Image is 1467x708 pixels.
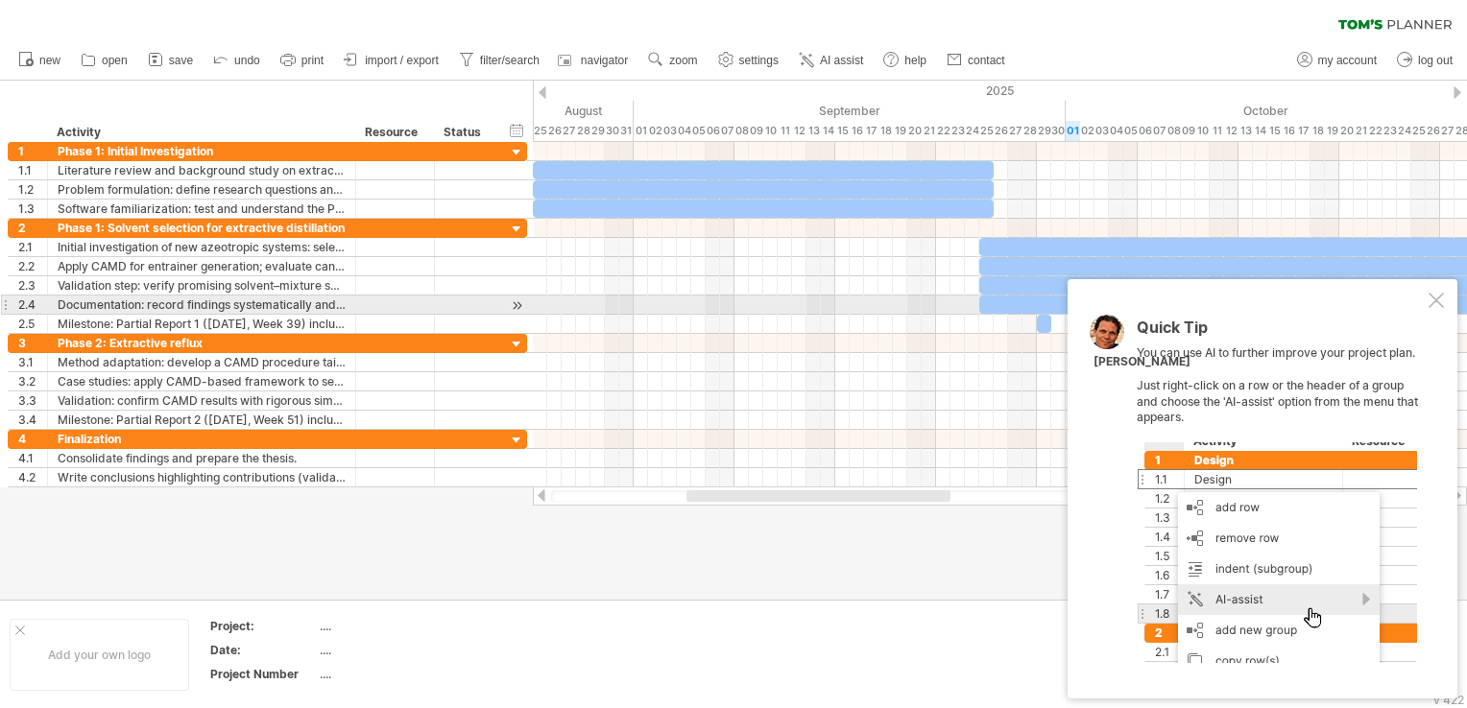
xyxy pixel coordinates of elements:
[1094,354,1190,370] div: [PERSON_NAME]
[979,121,994,141] div: Thursday, 25 September 2025
[18,180,47,199] div: 1.2
[208,48,266,73] a: undo
[1138,121,1152,141] div: Monday, 6 October 2025
[878,48,932,73] a: help
[942,48,1011,73] a: contact
[1318,54,1377,67] span: my account
[57,123,345,142] div: Activity
[58,200,346,218] div: Software familiarization: test and understand the Python code base developed by [PERSON_NAME] (20...
[1051,121,1066,141] div: Tuesday, 30 September 2025
[1109,121,1123,141] div: Saturday, 4 October 2025
[547,121,562,141] div: Tuesday, 26 August 2025
[18,219,47,237] div: 2
[18,238,47,256] div: 2.1
[720,121,734,141] div: Sunday, 7 September 2025
[922,121,936,141] div: Sunday, 21 September 2025
[508,295,526,316] div: scroll to activity
[1094,121,1109,141] div: Friday, 3 October 2025
[301,54,324,67] span: print
[1066,121,1080,141] div: Wednesday, 1 October 2025
[706,121,720,141] div: Saturday, 6 September 2025
[1368,121,1383,141] div: Wednesday, 22 October 2025
[169,54,193,67] span: save
[58,372,346,390] div: Case studies: apply CAMD-based framework to selected mixtures and compare with extractive distill...
[605,121,619,141] div: Saturday, 30 August 2025
[669,54,697,67] span: zoom
[763,121,778,141] div: Wednesday, 10 September 2025
[893,121,907,141] div: Friday, 19 September 2025
[1195,121,1210,141] div: Friday, 10 October 2025
[907,121,922,141] div: Saturday, 20 September 2025
[444,123,486,142] div: Status
[58,142,346,160] div: Phase 1: Initial Investigation
[210,618,316,634] div: Project:
[1426,121,1440,141] div: Sunday, 26 October 2025
[320,642,481,658] div: ....
[58,180,346,199] div: Problem formulation: define research questions and scope based on identified gaps in previous work.
[58,161,346,179] div: Literature review and background study on extractive distillation (ED), extractive reflux (ER), C...
[58,449,346,467] div: Consolidate findings and prepare the thesis.
[58,334,346,352] div: Phase 2: Extractive reflux
[1383,121,1397,141] div: Thursday, 23 October 2025
[662,121,677,141] div: Wednesday, 3 September 2025
[1080,121,1094,141] div: Thursday, 2 October 2025
[1037,121,1051,141] div: Monday, 29 September 2025
[734,121,749,141] div: Monday, 8 September 2025
[18,161,47,179] div: 1.1
[1239,121,1253,141] div: Monday, 13 October 2025
[713,48,784,73] a: settings
[1311,121,1325,141] div: Saturday, 18 October 2025
[58,238,346,256] div: Initial investigation of new azeotropic systems: select 3–4 UNIFAC-compatible mixtures not previo...
[58,219,346,237] div: Phase 1: Solvent selection for extractive distillation
[739,54,779,67] span: settings
[454,48,545,73] a: filter/search
[1411,121,1426,141] div: Saturday, 25 October 2025
[58,468,346,486] div: Write conclusions highlighting contributions (validation of CAMD–ISS for ED, CAMD development for...
[1267,121,1282,141] div: Wednesday, 15 October 2025
[18,142,47,160] div: 1
[1354,121,1368,141] div: Tuesday, 21 October 2025
[581,54,628,67] span: navigator
[950,121,965,141] div: Tuesday, 23 September 2025
[1397,121,1411,141] div: Friday, 24 October 2025
[58,276,346,295] div: Validation step: verify promising solvent–mixture systems with rigorous process simulations (stea...
[619,121,634,141] div: Sunday, 31 August 2025
[18,372,47,390] div: 3.2
[102,54,128,67] span: open
[634,121,648,141] div: Monday, 1 September 2025
[904,54,926,67] span: help
[234,54,260,67] span: undo
[850,121,864,141] div: Tuesday, 16 September 2025
[691,121,706,141] div: Friday, 5 September 2025
[1181,121,1195,141] div: Thursday, 9 October 2025
[10,619,189,691] div: Add your own logo
[1433,693,1464,707] div: v 422
[1253,121,1267,141] div: Tuesday, 14 October 2025
[365,123,423,142] div: Resource
[533,121,547,141] div: Monday, 25 August 2025
[965,121,979,141] div: Wednesday, 24 September 2025
[792,121,806,141] div: Friday, 12 September 2025
[1392,48,1458,73] a: log out
[58,411,346,429] div: Milestone: Partial Report 2 ([DATE], Week 51) including literature survey, methodology, and preli...
[18,200,47,218] div: 1.3
[18,353,47,371] div: 3.1
[806,121,821,141] div: Saturday, 13 September 2025
[1123,121,1138,141] div: Sunday, 5 October 2025
[76,48,133,73] a: open
[210,666,316,682] div: Project Number
[778,121,792,141] div: Thursday, 11 September 2025
[320,618,481,634] div: ....
[58,315,346,333] div: Milestone: Partial Report 1 ([DATE], Week 39) including introduction, background, problem formula...
[58,257,346,275] div: Apply CAMD for entrainer generation; evaluate candidates with shortcut models and ISS.
[339,48,445,73] a: import / export
[276,48,329,73] a: print
[562,121,576,141] div: Wednesday, 27 August 2025
[18,468,47,486] div: 4.2
[18,430,47,448] div: 4
[58,295,346,314] div: Documentation: record findings systematically and evaluate the robustness of the CAMD–ISS approach.
[18,257,47,275] div: 2.2
[18,411,47,429] div: 3.4
[18,315,47,333] div: 2.5
[1440,121,1455,141] div: Monday, 27 October 2025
